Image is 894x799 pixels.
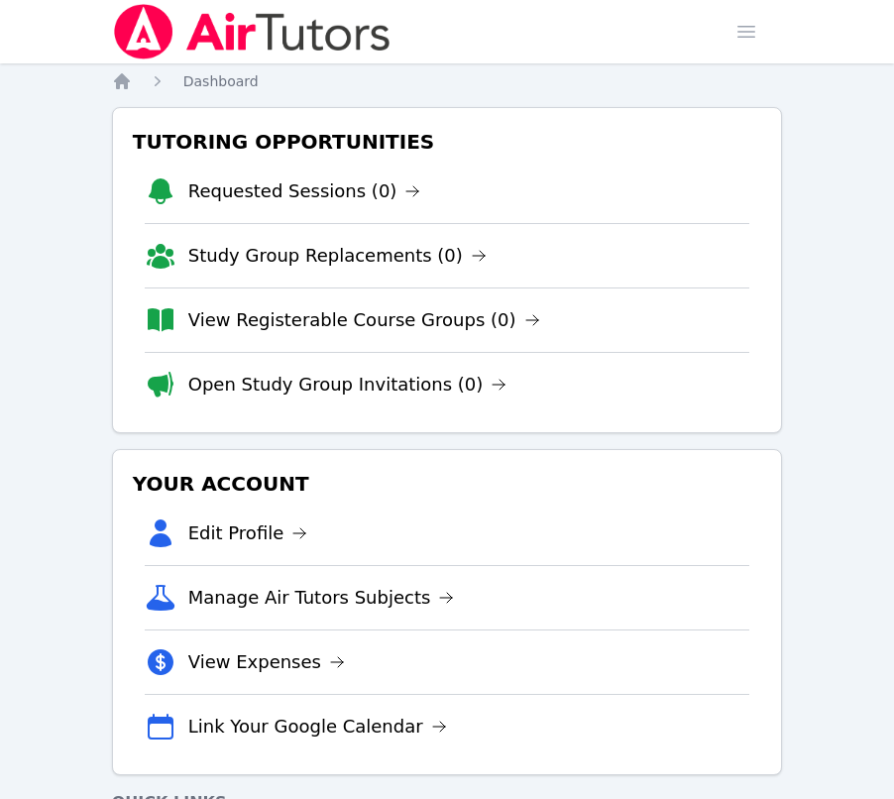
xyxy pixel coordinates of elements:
[129,466,766,502] h3: Your Account
[112,71,783,91] nav: Breadcrumb
[188,713,447,741] a: Link Your Google Calendar
[188,306,540,334] a: View Registerable Course Groups (0)
[183,71,259,91] a: Dashboard
[188,584,455,612] a: Manage Air Tutors Subjects
[129,124,766,160] h3: Tutoring Opportunities
[112,4,392,59] img: Air Tutors
[188,648,345,676] a: View Expenses
[188,242,487,270] a: Study Group Replacements (0)
[188,371,507,399] a: Open Study Group Invitations (0)
[183,73,259,89] span: Dashboard
[188,177,421,205] a: Requested Sessions (0)
[188,519,308,547] a: Edit Profile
